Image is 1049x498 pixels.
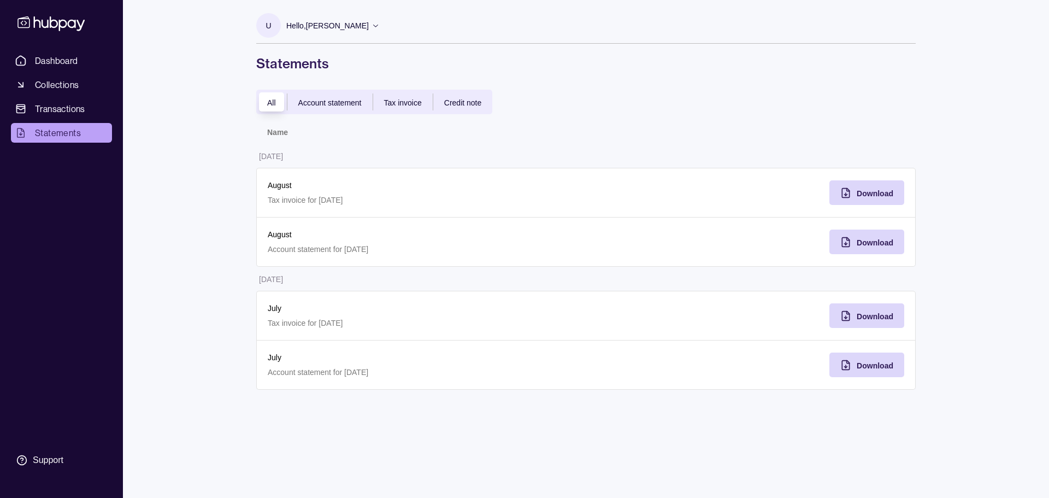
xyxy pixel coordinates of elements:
[268,302,575,314] p: July
[256,90,492,114] div: documentTypes
[35,54,78,67] span: Dashboard
[829,353,904,377] button: Download
[256,55,916,72] h1: Statements
[444,98,481,107] span: Credit note
[298,98,362,107] span: Account statement
[267,128,288,137] p: Name
[857,312,893,321] span: Download
[268,317,575,329] p: Tax invoice for [DATE]
[268,243,575,255] p: Account statement for [DATE]
[857,238,893,247] span: Download
[857,189,893,198] span: Download
[35,102,85,115] span: Transactions
[11,123,112,143] a: Statements
[268,194,575,206] p: Tax invoice for [DATE]
[384,98,422,107] span: Tax invoice
[266,20,271,32] p: U
[829,230,904,254] button: Download
[11,99,112,119] a: Transactions
[11,449,112,472] a: Support
[857,361,893,370] span: Download
[829,180,904,205] button: Download
[268,179,575,191] p: August
[268,351,575,364] p: July
[286,20,369,32] p: Hello, [PERSON_NAME]
[11,51,112,71] a: Dashboard
[259,152,283,161] p: [DATE]
[33,454,63,466] div: Support
[259,275,283,284] p: [DATE]
[267,98,276,107] span: All
[829,303,904,328] button: Download
[268,366,575,378] p: Account statement for [DATE]
[35,126,81,139] span: Statements
[35,78,79,91] span: Collections
[268,229,575,241] p: August
[11,75,112,95] a: Collections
